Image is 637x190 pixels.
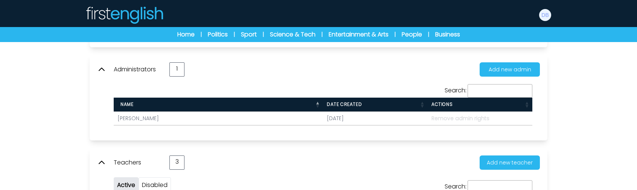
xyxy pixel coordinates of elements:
a: Home [177,30,195,39]
p: Teachers [114,158,162,167]
a: Science & Tech [270,30,315,39]
span: | [234,31,235,38]
input: Search: [468,84,532,98]
span: | [322,31,323,38]
button: Add new teacher [480,155,540,170]
button: Add new admin [480,62,540,77]
a: Sport [241,30,257,39]
div: 1 [169,62,184,77]
img: Danny Bernardo [539,9,551,21]
a: Entertainment & Arts [329,30,389,39]
span: Remove admin rights [431,115,489,122]
a: Politics [208,30,228,39]
td: [DATE] [323,112,428,125]
label: Search: [445,86,532,95]
th: Name : activate to sort column descending [114,98,323,112]
a: Add new admin [474,65,540,74]
span: | [395,31,396,38]
span: | [201,31,202,38]
a: Business [435,30,460,39]
p: Administrators [114,65,162,74]
span: Name [117,101,133,107]
div: 3 [169,155,184,170]
th: Actions : activate to sort column ascending [428,98,532,112]
img: Logo [85,6,163,24]
th: Date created : activate to sort column ascending [323,98,428,112]
td: [PERSON_NAME] [114,112,323,125]
a: Add new teacher [474,158,540,167]
a: People [402,30,422,39]
span: | [263,31,264,38]
span: | [428,31,429,38]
